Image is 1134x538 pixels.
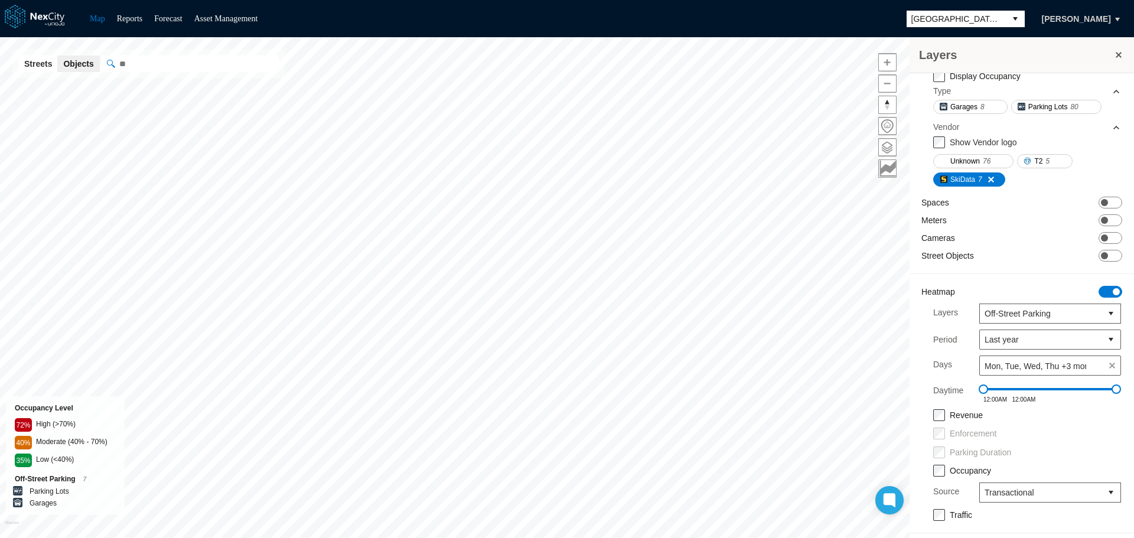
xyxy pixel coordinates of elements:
[921,214,947,226] label: Meters
[980,101,985,113] span: 8
[36,436,116,449] div: Moderate (40% - 70%)
[950,510,972,520] label: Traffic
[921,250,974,262] label: Street Objects
[57,56,99,72] button: Objects
[933,82,1121,100] div: Type
[933,118,1121,136] div: Vendor
[933,334,957,345] label: Period
[983,396,1007,403] span: 12:00AM
[985,334,1097,345] span: Last year
[983,155,990,167] span: 76
[1012,396,1035,403] span: 12:00AM
[950,138,1017,147] label: Show Vendor logo
[30,485,69,497] label: Parking Lots
[950,71,1021,81] label: Display Occupancy
[878,53,897,71] button: Zoom in
[15,418,32,432] div: 72%
[950,174,975,185] span: SkiData
[90,14,105,23] a: Map
[15,454,32,467] div: 35%
[18,56,58,72] button: Streets
[933,85,951,97] div: Type
[933,382,963,403] label: Daytime
[1034,155,1042,167] span: T2
[978,174,982,185] span: 7
[933,154,1014,168] button: Unknown76
[63,58,93,70] span: Objects
[983,388,1116,390] div: 0 - 1440
[1017,154,1073,168] button: T25
[24,58,52,70] span: Streets
[15,402,116,414] div: Occupancy Level
[985,308,1097,319] span: Off-Street Parking
[878,96,897,114] button: Reset bearing to north
[194,14,258,23] a: Asset Management
[117,14,143,23] a: Reports
[919,47,1113,63] h3: Layers
[30,497,57,509] label: Garages
[1102,330,1120,349] button: select
[1112,384,1121,394] span: Drag
[979,384,988,394] span: Drag
[1006,11,1025,27] button: select
[1042,13,1111,25] span: [PERSON_NAME]
[1029,9,1123,29] button: [PERSON_NAME]
[36,454,116,467] div: Low (<40%)
[1070,101,1078,113] span: 80
[878,117,897,135] button: Home
[985,487,1097,498] span: Transactional
[1011,100,1102,114] button: Parking Lots80
[36,418,116,432] div: High (>70%)
[878,138,897,156] button: Layers management
[950,101,977,113] span: Garages
[15,473,116,485] div: Off-Street Parking
[933,172,1005,187] button: SkiData7
[878,159,897,178] button: Key metrics
[1104,357,1120,374] span: clear
[878,74,897,93] button: Zoom out
[950,410,983,420] label: Revenue
[911,13,1001,25] span: [GEOGRAPHIC_DATA][PERSON_NAME]
[950,466,991,475] label: Occupancy
[950,155,980,167] span: Unknown
[879,54,896,71] span: Zoom in
[921,197,949,208] label: Spaces
[15,436,32,449] div: 40%
[154,14,182,23] a: Forecast
[933,304,958,324] label: Layers
[933,100,1008,114] button: Garages8
[921,232,955,244] label: Cameras
[879,75,896,92] span: Zoom out
[933,482,959,503] label: Source
[5,521,19,534] a: Mapbox homepage
[1102,304,1120,323] button: select
[1102,483,1120,502] button: select
[879,96,896,113] span: Reset bearing to north
[933,356,952,376] label: Days
[921,286,955,298] label: Heatmap
[985,360,1092,372] span: Mon, Tue, Wed, Thu +3 more
[933,121,959,133] div: Vendor
[83,476,87,482] span: 7
[1028,101,1068,113] span: Parking Lots
[1045,155,1050,167] span: 5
